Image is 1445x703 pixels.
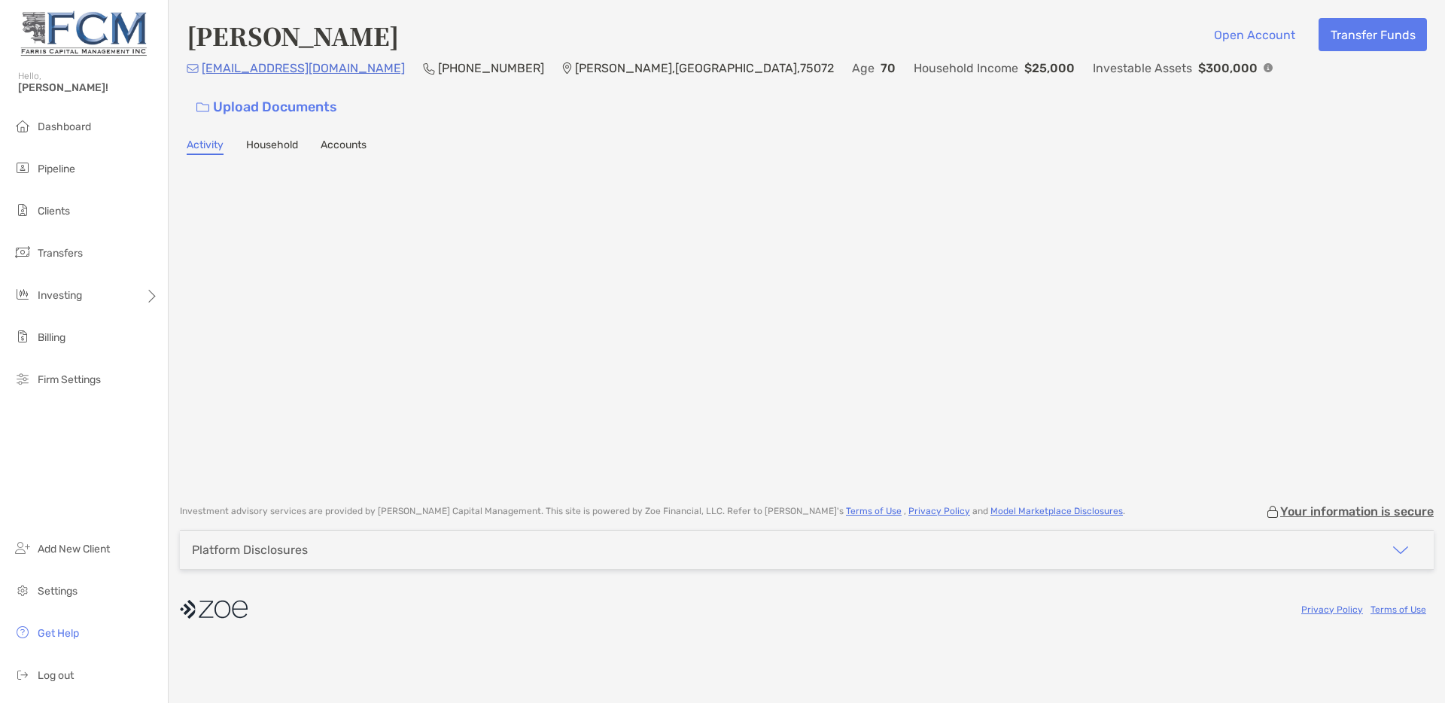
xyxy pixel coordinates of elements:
img: company logo [180,592,248,626]
a: Privacy Policy [908,506,970,516]
button: Transfer Funds [1319,18,1427,51]
p: Household Income [914,59,1018,78]
span: Get Help [38,627,79,640]
p: [PHONE_NUMBER] [438,59,544,78]
h4: [PERSON_NAME] [187,18,399,53]
img: settings icon [14,581,32,599]
span: Add New Client [38,543,110,555]
span: Firm Settings [38,373,101,386]
p: Your information is secure [1280,504,1434,519]
img: Email Icon [187,64,199,73]
a: Accounts [321,138,367,155]
p: $300,000 [1198,59,1258,78]
span: Transfers [38,247,83,260]
img: add_new_client icon [14,539,32,557]
img: get-help icon [14,623,32,641]
img: Zoe Logo [18,6,150,60]
img: investing icon [14,285,32,303]
a: Upload Documents [187,91,347,123]
img: pipeline icon [14,159,32,177]
a: Privacy Policy [1301,604,1363,615]
img: icon arrow [1392,541,1410,559]
a: Terms of Use [846,506,902,516]
span: Log out [38,669,74,682]
a: Terms of Use [1370,604,1426,615]
img: dashboard icon [14,117,32,135]
div: Platform Disclosures [192,543,308,557]
p: [PERSON_NAME] , [GEOGRAPHIC_DATA] , 75072 [575,59,834,78]
span: Clients [38,205,70,218]
img: Info Icon [1264,63,1273,72]
span: Billing [38,331,65,344]
img: clients icon [14,201,32,219]
img: transfers icon [14,243,32,261]
p: 70 [881,59,896,78]
p: [EMAIL_ADDRESS][DOMAIN_NAME] [202,59,405,78]
img: button icon [196,102,209,113]
a: Activity [187,138,224,155]
p: Age [852,59,875,78]
img: Phone Icon [423,62,435,75]
p: $25,000 [1024,59,1075,78]
span: Pipeline [38,163,75,175]
a: Household [246,138,298,155]
a: Model Marketplace Disclosures [990,506,1123,516]
img: firm-settings icon [14,370,32,388]
button: Open Account [1202,18,1307,51]
p: Investment advisory services are provided by [PERSON_NAME] Capital Management . This site is powe... [180,506,1125,517]
span: Investing [38,289,82,302]
img: Location Icon [562,62,572,75]
span: [PERSON_NAME]! [18,81,159,94]
span: Dashboard [38,120,91,133]
img: logout icon [14,665,32,683]
img: billing icon [14,327,32,345]
p: Investable Assets [1093,59,1192,78]
span: Settings [38,585,78,598]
